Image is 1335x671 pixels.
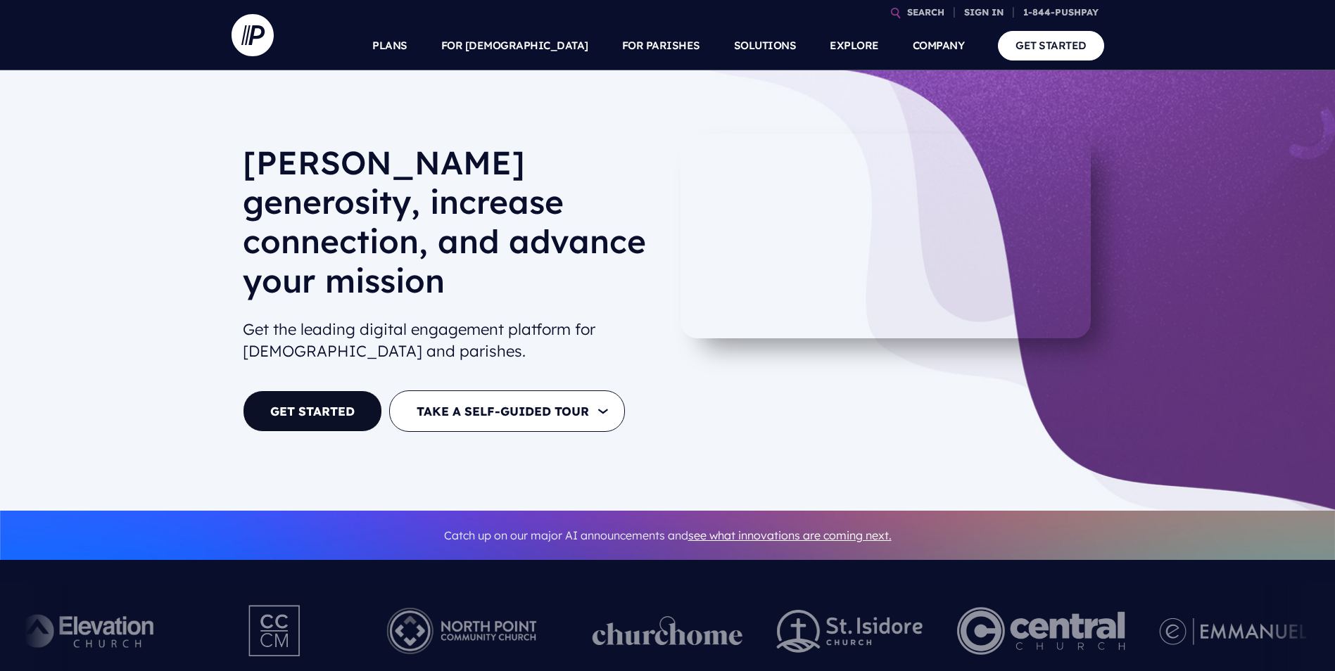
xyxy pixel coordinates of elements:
[441,21,588,70] a: FOR [DEMOGRAPHIC_DATA]
[372,21,407,70] a: PLANS
[688,528,892,542] a: see what innovations are coming next.
[365,592,559,670] img: Pushpay_Logo__NorthPoint
[957,592,1125,670] img: Central Church Henderson NV
[220,592,331,670] img: Pushpay_Logo__CCM
[622,21,700,70] a: FOR PARISHES
[243,143,657,312] h1: [PERSON_NAME] generosity, increase connection, and advance your mission
[243,390,382,432] a: GET STARTED
[777,610,923,653] img: pp_logos_2
[593,616,743,646] img: pp_logos_1
[830,21,879,70] a: EXPLORE
[734,21,797,70] a: SOLUTIONS
[243,313,657,368] h2: Get the leading digital engagement platform for [DEMOGRAPHIC_DATA] and parishes.
[998,31,1104,60] a: GET STARTED
[913,21,965,70] a: COMPANY
[389,390,625,432] button: TAKE A SELF-GUIDED TOUR
[243,520,1093,551] p: Catch up on our major AI announcements and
